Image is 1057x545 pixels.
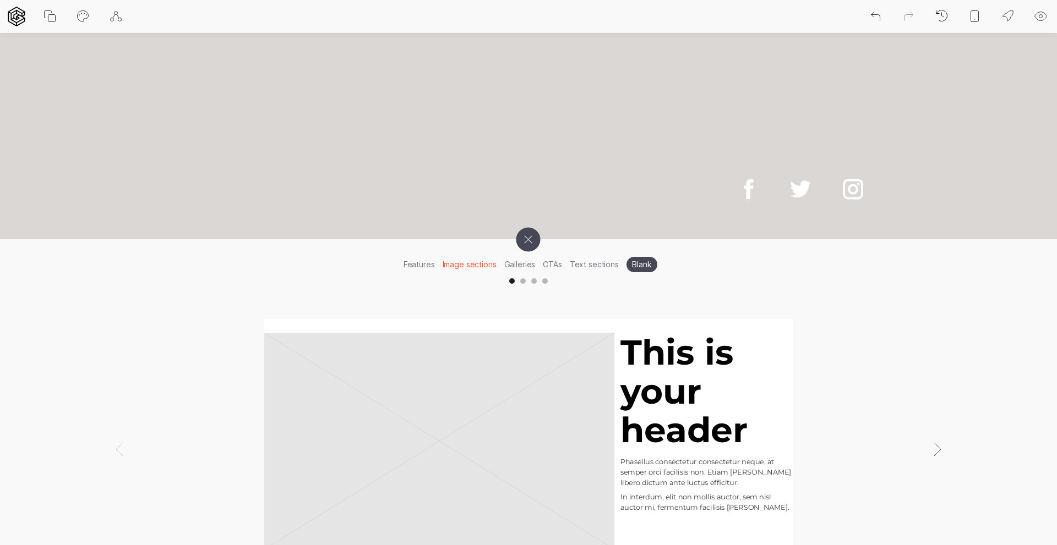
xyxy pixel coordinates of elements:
[935,9,948,24] div: Backups
[500,256,540,273] li: Galleries
[626,257,657,272] li: Blank
[539,256,565,273] li: CTAs
[620,456,793,488] p: Phasellus consectetur consectetur neque, at semper orci facilisis non. Etiam [PERSON_NAME] libero...
[566,256,623,273] li: Text sections
[620,492,793,513] p: In interdum, elit non mollis auctor, sem nisl auctor mi, fermentum facilisis [PERSON_NAME].
[400,256,439,273] li: Features
[724,164,773,214] a: facebook
[828,164,878,214] a: instagram
[776,164,826,214] a: twitter
[620,333,793,449] h1: This is your header
[439,256,500,273] li: Image sections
